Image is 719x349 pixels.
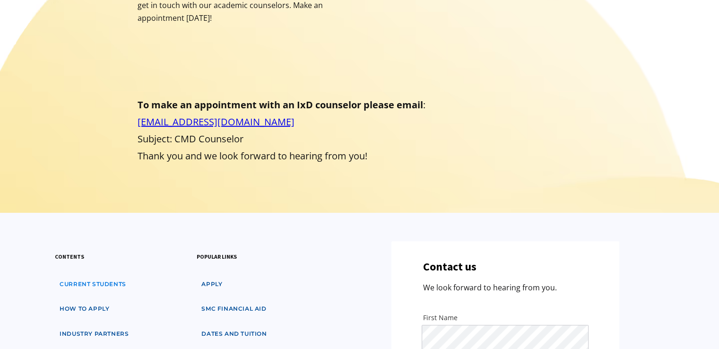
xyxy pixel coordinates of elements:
[55,325,133,343] a: industry partners
[55,252,84,261] h3: contents
[138,96,582,165] p: : Subject: CMD Counselor Thank you and we look forward to hearing from you!
[55,276,131,293] a: Current students
[138,98,423,111] strong: To make an appointment with an IxD counselor please email
[423,313,587,323] label: First Name
[423,260,476,274] h3: Contact us
[197,252,237,261] h3: popular links
[138,115,295,128] a: [EMAIL_ADDRESS][DOMAIN_NAME]
[197,300,271,318] a: SMC financial aid
[55,300,114,318] a: how to apply
[423,281,557,294] p: We look forward to hearing from you.
[197,325,271,343] a: dates and tuition
[197,276,227,293] a: apply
